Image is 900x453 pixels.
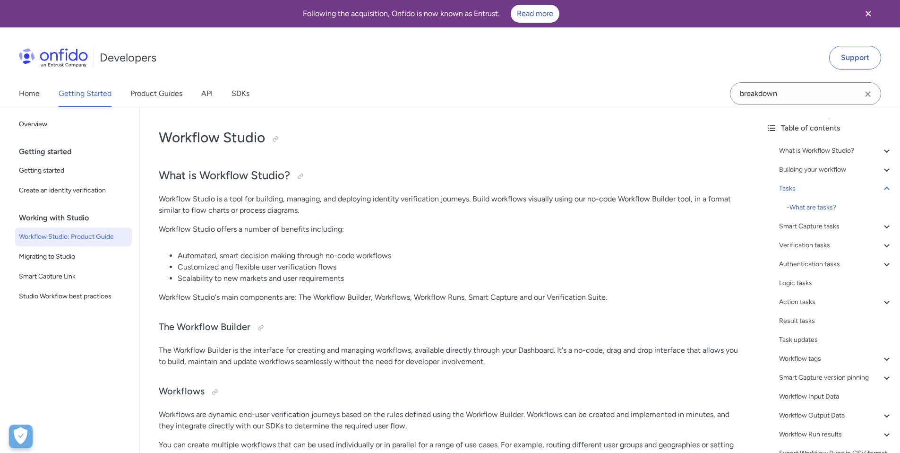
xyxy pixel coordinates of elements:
[231,80,249,107] a: SDKs
[159,345,739,367] p: The Workflow Builder is the interface for creating and managing workflows, available directly thr...
[15,227,132,246] a: Workflow Studio: Product Guide
[9,425,33,448] div: Cookie Preferences
[19,80,40,107] a: Home
[59,80,111,107] a: Getting Started
[159,128,739,147] h1: Workflow Studio
[159,320,739,335] h3: The Workflow Builder
[19,142,136,161] div: Getting started
[19,251,128,262] span: Migrating to Studio
[19,165,128,176] span: Getting started
[787,202,892,213] div: - What are tasks?
[100,50,156,65] h1: Developers
[779,334,892,346] a: Task updates
[19,119,128,130] span: Overview
[862,88,874,100] svg: Clear search field button
[511,5,559,23] a: Read more
[779,391,892,402] a: Workflow Input Data
[787,202,892,213] a: -What are tasks?
[15,247,132,266] a: Migrating to Studio
[19,231,128,243] span: Workflow Studio: Product Guide
[159,193,739,216] p: Workflow Studio is a tool for building, managing, and deploying identity verification journeys. B...
[779,410,892,421] a: Workflow Output Data
[863,8,874,19] svg: Close banner
[766,122,892,134] div: Table of contents
[779,296,892,308] a: Action tasks
[779,353,892,365] a: Workflow tags
[159,168,739,184] h2: What is Workflow Studio?
[779,221,892,232] a: Smart Capture tasks
[19,48,88,67] img: Onfido Logo
[779,315,892,327] a: Result tasks
[159,384,739,400] h3: Workflows
[9,425,33,448] button: Open Preferences
[178,250,739,261] li: Automated, smart decision making through no-code workflows
[15,267,132,286] a: Smart Capture Link
[159,409,739,432] p: Workflows are dynamic end-user verification journeys based on the rules defined using the Workflo...
[159,224,739,235] p: Workflow Studio offers a number of benefits including:
[779,164,892,175] a: Building your workflow
[19,185,128,196] span: Create an identity verification
[779,278,892,289] a: Logic tasks
[178,261,739,273] li: Customized and flexible user verification flows
[779,183,892,194] a: Tasks
[779,259,892,270] a: Authentication tasks
[15,287,132,306] a: Studio Workflow best practices
[779,240,892,251] a: Verification tasks
[19,271,128,282] span: Smart Capture Link
[730,82,881,105] input: Onfido search input field
[851,2,886,26] button: Close banner
[178,273,739,284] li: Scalability to new markets and user requirements
[15,115,132,134] a: Overview
[15,181,132,200] a: Create an identity verification
[15,161,132,180] a: Getting started
[779,145,892,157] a: What is Workflow Studio?
[19,291,128,302] span: Studio Workflow best practices
[829,46,881,70] a: Support
[159,292,739,303] p: Workflow Studio's main components are: The Workflow Builder, Workflows, Workflow Runs, Smart Capt...
[19,209,136,227] div: Working with Studio
[201,80,213,107] a: API
[130,80,182,107] a: Product Guides
[779,372,892,383] a: Smart Capture version pinning
[779,429,892,440] a: Workflow Run results
[11,5,851,23] div: Following the acquisition, Onfido is now known as Entrust.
